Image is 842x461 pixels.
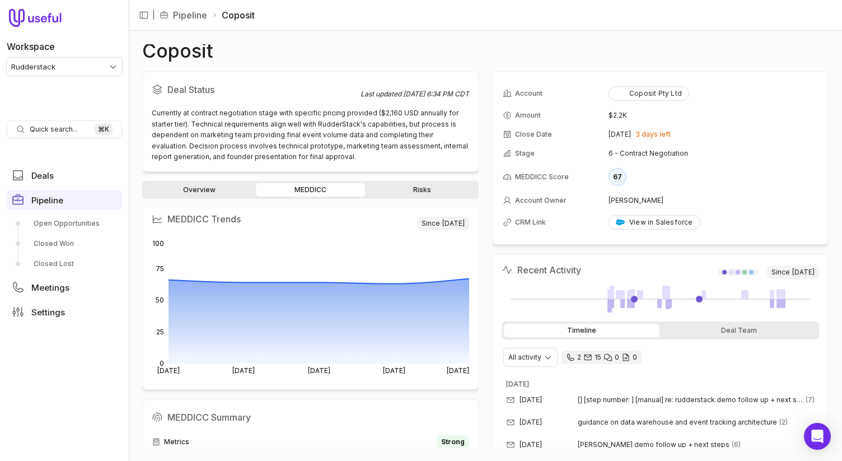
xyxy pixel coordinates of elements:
[367,183,476,197] a: Risks
[135,7,152,24] button: Collapse sidebar
[515,130,552,139] span: Close Date
[152,8,155,22] span: |
[447,366,469,374] tspan: [DATE]
[520,395,542,404] time: [DATE]
[578,440,729,449] span: [PERSON_NAME] demo follow up + next steps
[152,81,361,99] h2: Deal Status
[515,218,546,227] span: CRM Link
[152,210,417,228] h2: MEDDICC Trends
[662,324,817,337] div: Deal Team
[31,171,54,180] span: Deals
[7,165,122,185] a: Deals
[779,418,788,427] span: 2 emails in thread
[156,264,164,272] tspan: 75
[515,111,541,120] span: Amount
[520,418,542,427] time: [DATE]
[7,302,122,322] a: Settings
[7,190,122,210] a: Pipeline
[403,90,469,98] time: [DATE] 6:34 PM CDT
[142,44,213,58] h1: Coposit
[156,327,164,336] tspan: 25
[732,440,741,449] span: 6 emails in thread
[506,380,529,388] time: [DATE]
[152,108,469,162] div: Currently at contract negotiation stage with specific pricing provided ($2,160 USD annually for s...
[7,255,122,273] a: Closed Lost
[767,266,819,279] span: Since
[7,40,55,53] label: Workspace
[441,437,465,446] span: Strong
[95,124,113,135] kbd: ⌘ K
[616,89,682,98] div: Coposit Pty Ltd
[804,423,831,450] div: Open Intercom Messenger
[212,8,255,22] li: Coposit
[515,196,567,205] span: Account Owner
[31,283,69,292] span: Meetings
[504,324,659,337] div: Timeline
[31,196,63,204] span: Pipeline
[160,359,164,367] tspan: 0
[609,168,626,186] div: 67
[806,395,815,404] span: 7 emails in thread
[442,219,465,228] time: [DATE]
[361,90,469,99] div: Last updated
[256,183,365,197] a: MEDDICC
[308,366,330,374] tspan: [DATE]
[173,8,207,22] a: Pipeline
[609,192,818,209] td: [PERSON_NAME]
[152,435,469,449] div: Metrics
[232,366,255,374] tspan: [DATE]
[609,106,818,124] td: $2.2K
[383,366,405,374] tspan: [DATE]
[152,239,164,248] tspan: 100
[515,149,535,158] span: Stage
[515,89,542,98] span: Account
[502,263,581,277] h2: Recent Activity
[792,268,815,277] time: [DATE]
[609,130,631,139] time: [DATE]
[520,440,542,449] time: [DATE]
[157,366,180,374] tspan: [DATE]
[7,215,122,232] a: Open Opportunities
[562,351,642,364] div: 2 calls and 15 email threads
[609,86,689,101] button: Coposit Pty Ltd
[616,218,693,227] div: View in Salesforce
[31,308,65,316] span: Settings
[515,173,569,181] span: MEDDICC Score
[7,277,122,297] a: Meetings
[156,296,164,304] tspan: 50
[609,215,700,230] a: View in Salesforce
[30,125,78,134] span: Quick search...
[635,130,671,139] span: 3 days left
[144,183,254,197] a: Overview
[609,145,818,162] td: 6 - Contract Negotiation
[417,217,469,230] span: Since
[578,418,777,427] span: guidance on data warehouse and event tracking architecture
[152,408,469,426] h2: MEDDICC Summary
[7,235,122,253] a: Closed Won
[7,215,122,273] div: Pipeline submenu
[578,395,803,404] span: [] [step number: ] [manual] re: rudderstack demo follow up + next steps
